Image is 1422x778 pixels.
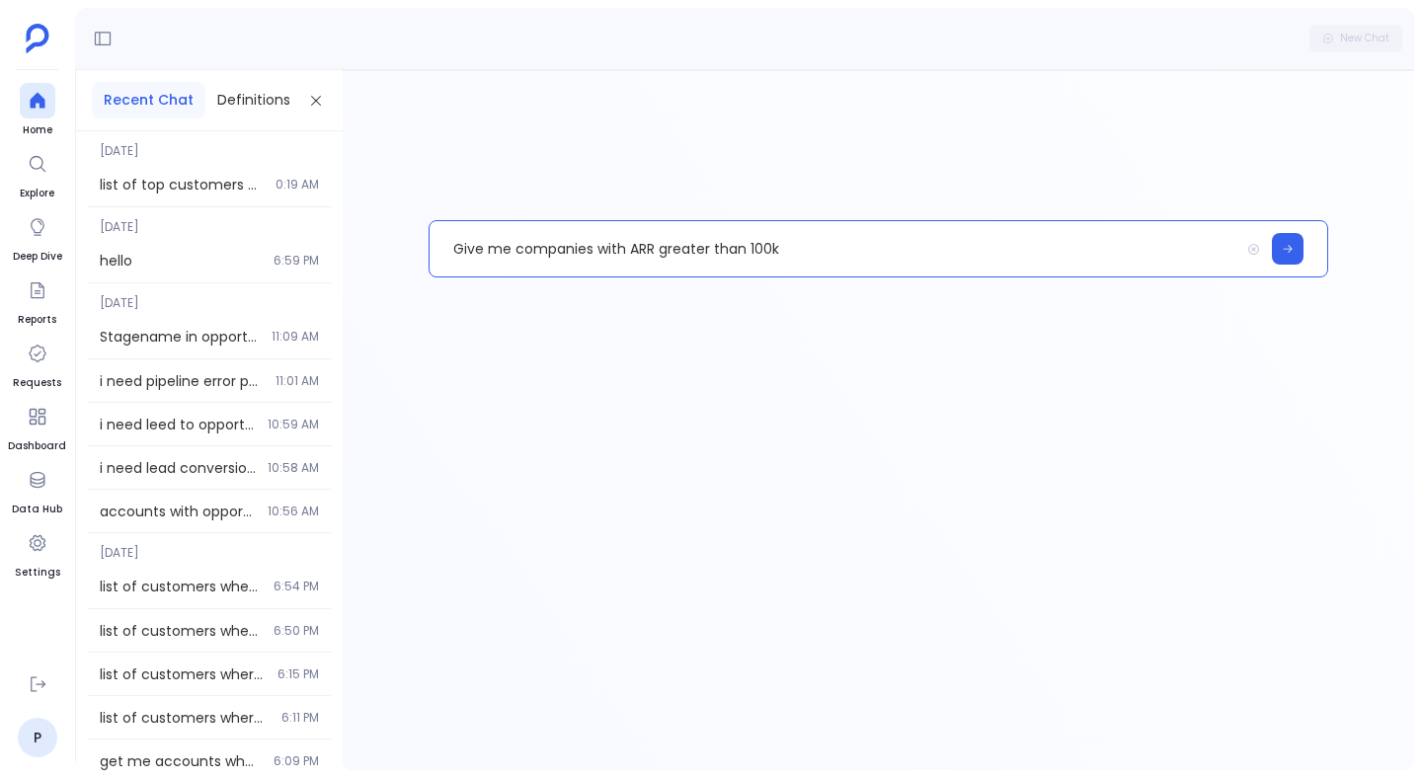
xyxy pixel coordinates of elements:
[8,438,66,454] span: Dashboard
[100,708,270,728] span: list of customers where account amount > 10000
[100,577,262,596] span: list of customers where account amount > 10000
[18,312,56,328] span: Reports
[100,458,256,478] span: i need lead conversion rate
[277,666,319,682] span: 6:15 PM
[15,565,60,581] span: Settings
[100,175,264,194] span: list of top customers where account amount > 10000. Ask clarifications.
[274,579,319,594] span: 6:54 PM
[100,251,262,271] span: hello
[205,82,302,118] button: Definitions
[20,186,55,201] span: Explore
[281,710,319,726] span: 6:11 PM
[8,399,66,454] a: Dashboard
[272,329,319,345] span: 11:09 AM
[20,122,55,138] span: Home
[20,83,55,138] a: Home
[26,24,49,53] img: petavue logo
[15,525,60,581] a: Settings
[18,718,57,757] a: P
[268,504,319,519] span: 10:56 AM
[100,621,262,641] span: list of customers where account amount > 10000
[13,336,61,391] a: Requests
[88,533,331,561] span: [DATE]
[100,751,262,771] span: get me accounts where amount > 10000
[100,371,264,391] span: i need pipeline error percentage
[100,664,266,684] span: list of customers where account amount > 10000
[430,223,1239,274] p: Give me companies with ARR greater than 100k
[20,146,55,201] a: Explore
[88,131,331,159] span: [DATE]
[274,623,319,639] span: 6:50 PM
[268,417,319,432] span: 10:59 AM
[92,82,205,118] button: Recent Chat
[274,753,319,769] span: 6:09 PM
[13,249,62,265] span: Deep Dive
[100,415,256,434] span: i need leed to opportunity ratio
[100,327,260,347] span: Stagename in opportunityhistories
[13,209,62,265] a: Deep Dive
[12,502,62,517] span: Data Hub
[88,207,331,235] span: [DATE]
[268,460,319,476] span: 10:58 AM
[276,177,319,193] span: 0:19 AM
[13,375,61,391] span: Requests
[100,502,256,521] span: accounts with opportunities and number of leads
[18,272,56,328] a: Reports
[12,462,62,517] a: Data Hub
[88,283,331,311] span: [DATE]
[274,253,319,269] span: 6:59 PM
[276,373,319,389] span: 11:01 AM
